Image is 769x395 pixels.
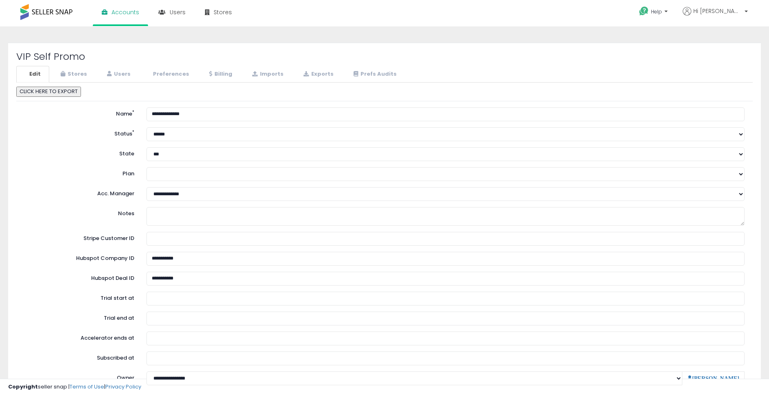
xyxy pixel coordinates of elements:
label: Hubspot Company ID [18,252,140,262]
span: Accounts [111,8,139,16]
label: Subscribed at [18,351,140,362]
label: Plan [18,167,140,178]
i: Get Help [639,6,649,16]
a: Users [96,66,139,83]
button: CLICK HERE TO EXPORT [16,87,81,97]
label: State [18,147,140,158]
label: Notes [18,207,140,218]
a: Exports [293,66,342,83]
a: Terms of Use [70,383,104,391]
span: Hi [PERSON_NAME] [693,7,742,15]
label: Acc. Manager [18,187,140,198]
strong: Copyright [8,383,38,391]
label: Trial start at [18,292,140,302]
a: Privacy Policy [105,383,141,391]
a: Stores [50,66,96,83]
a: Preferences [140,66,198,83]
div: seller snap | | [8,383,141,391]
span: Help [651,8,662,15]
a: Hi [PERSON_NAME] [683,7,748,25]
span: Stores [214,8,232,16]
span: Users [170,8,186,16]
a: Billing [199,66,241,83]
label: Accelerator ends at [18,332,140,342]
a: Edit [16,66,49,83]
label: Status [18,127,140,138]
a: Prefs Audits [343,66,405,83]
label: Owner [117,374,134,382]
label: Name [18,107,140,118]
h2: VIP Self Promo [16,51,753,62]
label: Hubspot Deal ID [18,272,140,282]
label: Stripe Customer ID [18,232,140,242]
a: Imports [242,66,292,83]
a: [PERSON_NAME] [687,375,739,381]
label: Trial end at [18,312,140,322]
